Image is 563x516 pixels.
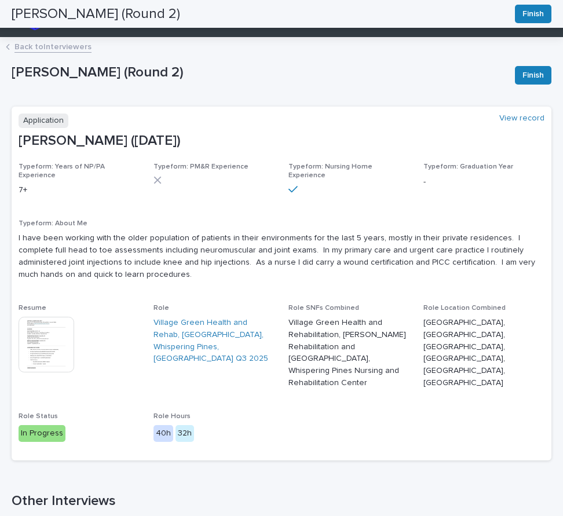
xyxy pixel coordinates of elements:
div: 32h [176,425,194,442]
button: Finish [515,66,551,85]
p: Village Green Health and Rehabilitation, [PERSON_NAME] Rehabilitation and [GEOGRAPHIC_DATA], Whis... [288,317,410,389]
a: Village Green Health and Rehab, [GEOGRAPHIC_DATA], Whispering Pines, [GEOGRAPHIC_DATA] Q3 2025 [153,317,275,365]
span: Typeform: Nursing Home Experience [288,163,372,178]
p: [PERSON_NAME] ([DATE]) [19,133,544,149]
div: In Progress [19,425,65,442]
p: [PERSON_NAME] (Round 2) [12,64,506,81]
span: Typeform: Graduation Year [423,163,513,170]
a: Back toInterviewers [14,39,92,53]
p: Application [19,114,68,128]
p: 7+ [19,184,140,196]
div: 40h [153,425,173,442]
span: Typeform: PM&R Experience [153,163,248,170]
p: I have been working with the older population of patients in their environments for the last 5 ye... [19,232,544,280]
span: Role [153,305,169,312]
span: Finish [522,69,544,81]
span: Role Status [19,413,58,420]
p: - [423,176,544,188]
a: View record [499,114,544,123]
span: Role Hours [153,413,191,420]
span: Role Location Combined [423,305,506,312]
span: Role SNFs Combined [288,305,359,312]
span: Typeform: Years of NP/PA Experience [19,163,105,178]
span: Resume [19,305,46,312]
span: Typeform: About Me [19,220,87,227]
h1: Other Interviews [12,493,551,510]
p: [GEOGRAPHIC_DATA], [GEOGRAPHIC_DATA], [GEOGRAPHIC_DATA], [GEOGRAPHIC_DATA], [GEOGRAPHIC_DATA], [G... [423,317,544,389]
